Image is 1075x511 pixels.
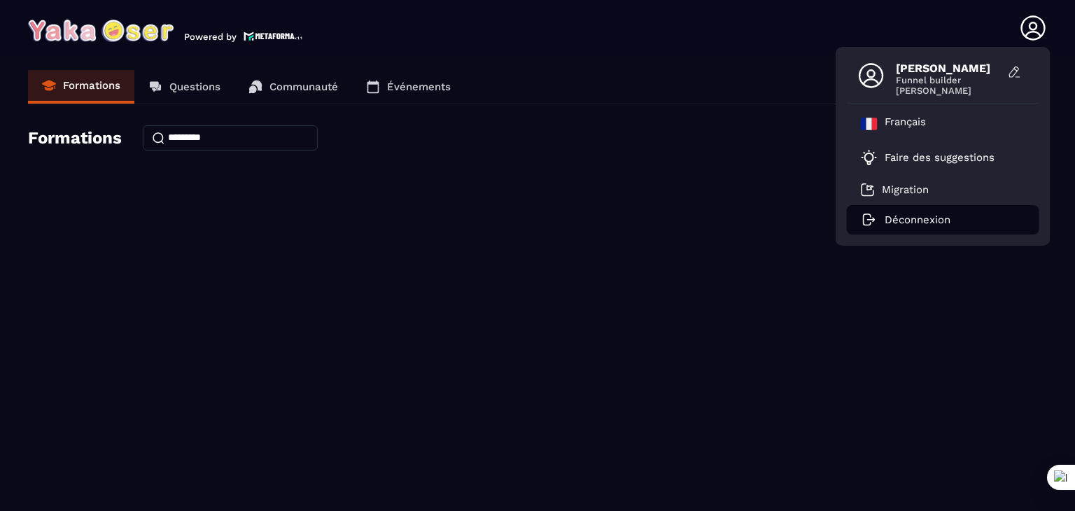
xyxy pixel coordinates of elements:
[244,30,302,42] img: logo
[885,115,926,132] p: Français
[234,70,352,104] a: Communauté
[63,79,120,92] p: Formations
[896,75,1001,85] span: Funnel builder
[861,149,1008,166] a: Faire des suggestions
[184,31,237,42] p: Powered by
[861,183,929,197] a: Migration
[896,85,1001,96] span: [PERSON_NAME]
[169,80,220,93] p: Questions
[882,183,929,196] p: Migration
[28,70,134,104] a: Formations
[885,151,995,164] p: Faire des suggestions
[896,62,1001,75] span: [PERSON_NAME]
[885,213,950,226] p: Déconnexion
[28,20,174,42] img: logo-branding
[352,70,465,104] a: Événements
[387,80,451,93] p: Événements
[28,128,122,148] h4: Formations
[134,70,234,104] a: Questions
[269,80,338,93] p: Communauté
